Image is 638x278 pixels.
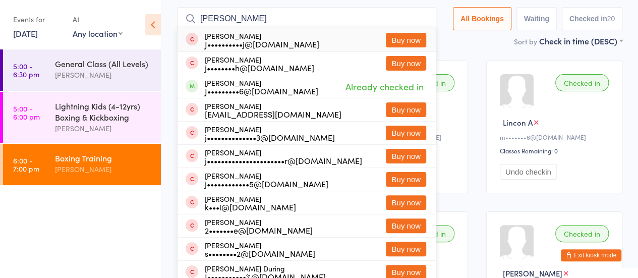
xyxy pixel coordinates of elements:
button: All Bookings [453,7,511,30]
div: [PERSON_NAME] [205,241,315,257]
div: Events for [13,11,63,28]
div: General Class (All Levels) [55,58,152,69]
div: J••••••••••j@[DOMAIN_NAME] [205,40,319,48]
span: Lincon A [503,117,533,128]
div: Any location [73,28,123,39]
div: [PERSON_NAME] [55,69,152,81]
button: Buy now [386,33,426,47]
div: j••••••••••••5@[DOMAIN_NAME] [205,180,328,188]
a: 6:00 -7:00 pmBoxing Training[PERSON_NAME] [3,144,161,185]
button: Exit kiosk mode [561,249,621,261]
div: [PERSON_NAME] [205,195,296,211]
div: [PERSON_NAME] [205,32,319,48]
div: [PERSON_NAME] [55,123,152,134]
span: Already checked in [343,78,426,95]
button: Buy now [386,172,426,187]
button: Buy now [386,242,426,256]
time: 6:00 - 7:00 pm [13,156,39,173]
button: Buy now [386,56,426,71]
div: s••••••••2@[DOMAIN_NAME] [205,249,315,257]
div: [PERSON_NAME] [205,55,314,72]
div: Check in time (DESC) [539,35,622,46]
div: [PERSON_NAME] [205,79,318,95]
div: [PERSON_NAME] [205,125,335,141]
div: At [73,11,123,28]
time: 5:00 - 6:00 pm [13,104,40,121]
button: Checked in20 [562,7,622,30]
div: [PERSON_NAME] [205,102,341,118]
div: m•••••••6@[DOMAIN_NAME] [500,133,612,141]
input: Search [177,7,436,30]
time: 5:00 - 6:30 pm [13,62,39,78]
div: Classes Remaining: 0 [500,146,612,155]
button: Buy now [386,102,426,117]
button: Waiting [516,7,557,30]
a: 5:00 -6:00 pmLightning Kids (4-12yrs) Boxing & Kickboxing[PERSON_NAME] [3,92,161,143]
div: [PERSON_NAME] [205,218,313,234]
div: J•••••••••6@[DOMAIN_NAME] [205,87,318,95]
button: Buy now [386,149,426,163]
div: j••••••••h@[DOMAIN_NAME] [205,64,314,72]
div: [PERSON_NAME] [205,148,362,164]
div: Boxing Training [55,152,152,163]
button: Undo checkin [500,164,557,180]
div: j••••••••••••••••••••••r@[DOMAIN_NAME] [205,156,362,164]
div: k•••i@[DOMAIN_NAME] [205,203,296,211]
button: Buy now [386,195,426,210]
div: [EMAIL_ADDRESS][DOMAIN_NAME] [205,110,341,118]
div: j••••••••••••••3@[DOMAIN_NAME] [205,133,335,141]
button: Buy now [386,218,426,233]
a: 5:00 -6:30 pmGeneral Class (All Levels)[PERSON_NAME] [3,49,161,91]
div: [PERSON_NAME] [55,163,152,175]
div: 2•••••••e@[DOMAIN_NAME] [205,226,313,234]
a: [DATE] [13,28,38,39]
div: [PERSON_NAME] [205,172,328,188]
button: Buy now [386,126,426,140]
div: Lightning Kids (4-12yrs) Boxing & Kickboxing [55,100,152,123]
div: Checked in [555,74,609,91]
label: Sort by [514,36,537,46]
div: 20 [607,15,615,23]
div: Checked in [555,225,609,242]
